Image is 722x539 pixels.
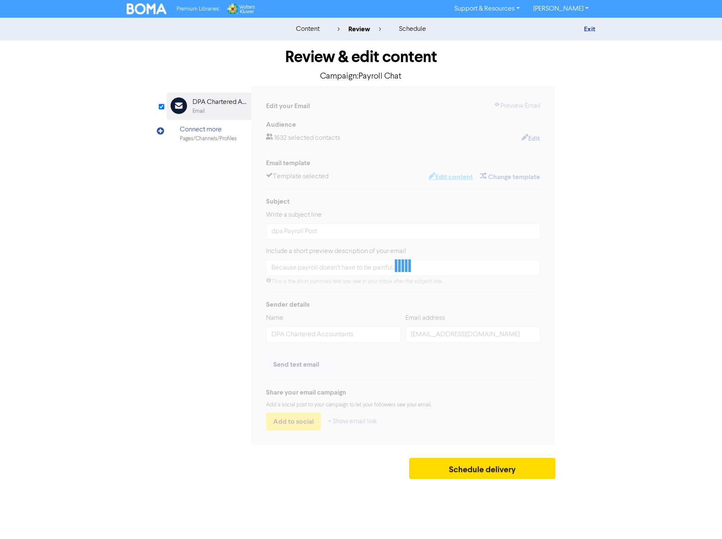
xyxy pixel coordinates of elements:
[527,2,595,16] a: [PERSON_NAME]
[226,3,255,14] img: Wolters Kluwer
[193,97,247,107] div: DPA Chartered Accountants
[167,47,555,67] h1: Review & edit content
[193,107,205,115] div: Email
[167,120,251,147] div: Connect morePages/Channels/Profiles
[180,125,237,135] div: Connect more
[448,2,527,16] a: Support & Resources
[337,24,381,34] div: review
[176,6,220,12] span: Premium Libraries:
[680,498,722,539] iframe: Chat Widget
[296,24,320,34] div: content
[167,93,251,120] div: DPA Chartered AccountantsEmail
[127,3,166,14] img: BOMA Logo
[399,24,426,34] div: schedule
[584,25,595,33] a: Exit
[167,70,555,83] p: Campaign: Payroll Chat
[409,458,555,479] button: Schedule delivery
[180,135,237,143] div: Pages/Channels/Profiles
